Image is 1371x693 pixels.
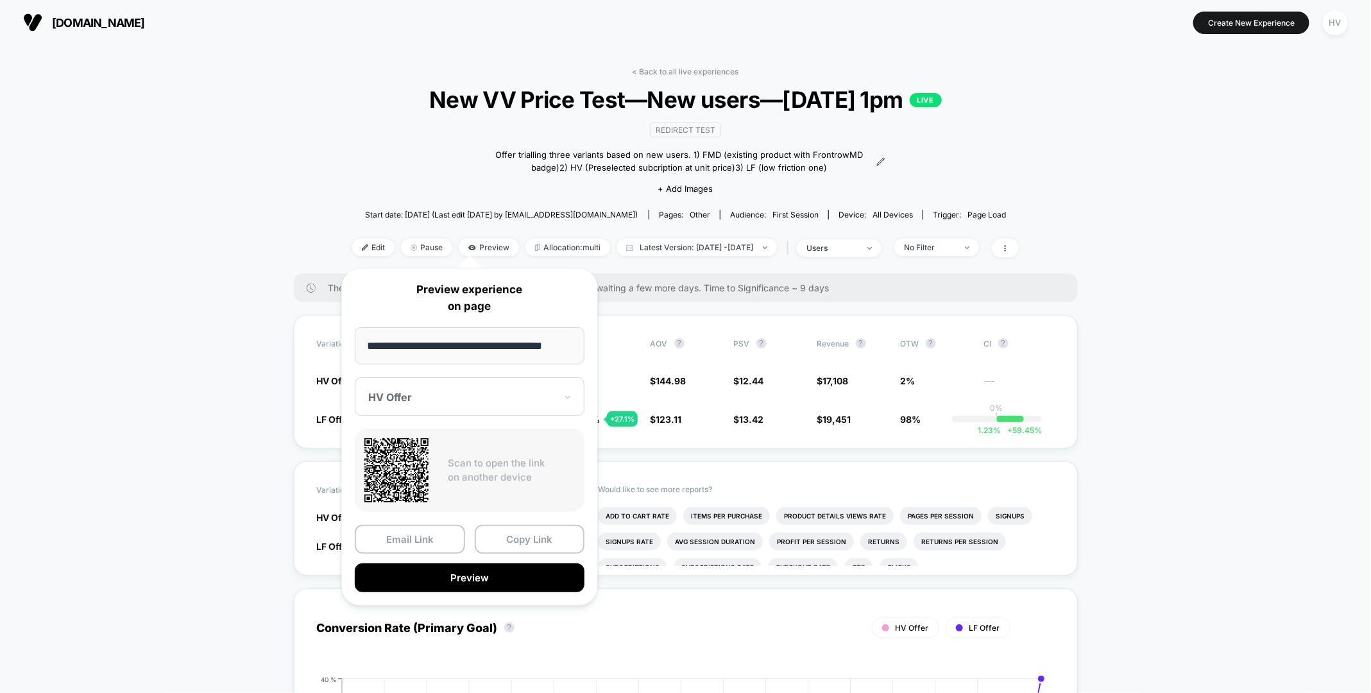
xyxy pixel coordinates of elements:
[525,239,610,256] span: Allocation: multi
[880,558,919,576] li: Clicks
[411,244,417,251] img: end
[1193,12,1309,34] button: Create New Experience
[362,244,368,251] img: edit
[768,558,838,576] li: Checkout Rate
[626,244,633,251] img: calendar
[828,210,923,219] span: Device:
[772,210,819,219] span: First Session
[984,377,1055,387] span: ---
[352,239,395,256] span: Edit
[651,414,682,425] span: $
[317,484,387,495] span: Variation
[763,246,767,249] img: end
[459,239,519,256] span: Preview
[896,623,929,633] span: HV Offer
[19,12,149,33] button: [DOMAIN_NAME]
[52,16,145,30] span: [DOMAIN_NAME]
[817,375,849,386] span: $
[900,507,982,525] li: Pages Per Session
[965,246,969,249] img: end
[328,282,1052,293] span: There are still no statistically significant results. We recommend waiting a few more days . Time...
[535,244,540,251] img: rebalance
[844,558,873,576] li: Ctr
[355,563,584,592] button: Preview
[984,338,1055,348] span: CI
[901,414,921,425] span: 98%
[1319,10,1352,36] button: HV
[317,512,355,523] span: HV Offer
[904,243,955,252] div: No Filter
[448,456,575,485] p: Scan to open the link on another device
[926,338,936,348] button: ?
[317,414,352,425] span: LF Offer
[659,210,710,219] div: Pages:
[598,484,1054,494] p: Would like to see more reports?
[967,210,1006,219] span: Page Load
[365,210,638,219] span: Start date: [DATE] (Last edit [DATE] by [EMAIL_ADDRESS][DOMAIN_NAME])
[598,533,661,551] li: Signups Rate
[651,375,686,386] span: $
[667,533,763,551] li: Avg Session Duration
[978,425,1001,435] span: 1.23 %
[817,339,849,348] span: Revenue
[776,507,894,525] li: Product Details Views Rate
[998,338,1009,348] button: ?
[321,676,337,683] tspan: 40 %
[734,339,750,348] span: PSV
[730,210,819,219] div: Audience:
[988,507,1032,525] li: Signups
[867,247,872,250] img: end
[690,210,710,219] span: other
[475,525,585,554] button: Copy Link
[860,533,907,551] li: Returns
[817,414,851,425] span: $
[617,239,777,256] span: Latest Version: [DATE] - [DATE]
[823,414,851,425] span: 19,451
[386,86,985,113] span: New VV Price Test—New users—[DATE] 1pm
[683,507,770,525] li: Items Per Purchase
[317,541,352,552] span: LF Offer
[674,558,762,576] li: Subscriptions Rate
[969,623,1000,633] span: LF Offer
[607,411,638,427] div: + 27.1 %
[656,414,682,425] span: 123.11
[658,184,713,194] span: + Add Images
[23,13,42,32] img: Visually logo
[856,338,866,348] button: ?
[806,243,858,253] div: users
[355,525,465,554] button: Email Link
[317,338,387,348] span: Variation
[756,338,767,348] button: ?
[656,375,686,386] span: 144.98
[783,239,797,257] span: |
[901,338,971,348] span: OTW
[933,210,1006,219] div: Trigger:
[504,622,515,633] button: ?
[769,533,854,551] li: Profit Per Session
[910,93,942,107] p: LIVE
[991,403,1003,413] p: 0%
[734,414,764,425] span: $
[486,149,873,174] span: Offer trialling three variants based on new users. 1) FMD (existing product with FrontrowMD badge...
[674,338,685,348] button: ?
[740,375,764,386] span: 12.44
[740,414,764,425] span: 13.42
[1007,425,1012,435] span: +
[1323,10,1348,35] div: HV
[996,413,998,422] p: |
[401,239,452,256] span: Pause
[650,123,721,137] span: Redirect Test
[823,375,849,386] span: 17,108
[355,282,584,314] p: Preview experience on page
[873,210,913,219] span: all devices
[734,375,764,386] span: $
[317,375,355,386] span: HV Offer
[598,558,667,576] li: Subscriptions
[901,375,915,386] span: 2%
[914,533,1006,551] li: Returns Per Session
[1001,425,1042,435] span: 59.45 %
[651,339,668,348] span: AOV
[598,507,677,525] li: Add To Cart Rate
[633,67,739,76] a: < Back to all live experiences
